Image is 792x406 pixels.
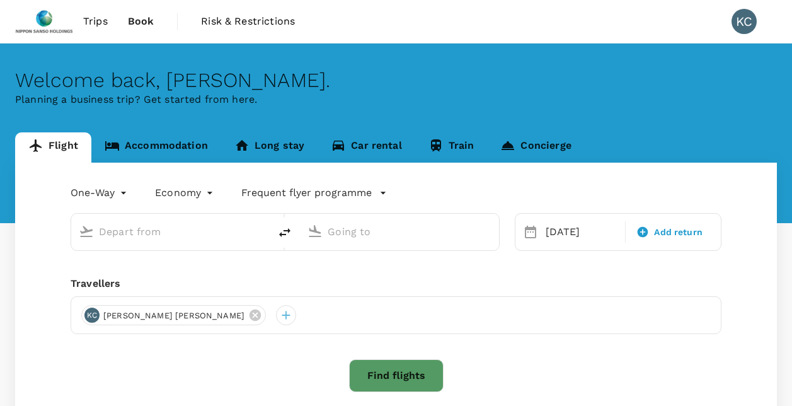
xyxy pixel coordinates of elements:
button: delete [270,217,300,248]
div: Welcome back , [PERSON_NAME] . [15,69,777,92]
button: Find flights [349,359,444,392]
a: Flight [15,132,91,163]
input: Depart from [99,222,243,241]
div: Travellers [71,276,721,291]
button: Frequent flyer programme [241,185,387,200]
span: Trips [83,14,108,29]
div: KC [84,308,100,323]
span: Book [128,14,154,29]
span: Risk & Restrictions [201,14,295,29]
a: Accommodation [91,132,221,163]
span: [PERSON_NAME] [PERSON_NAME] [96,310,252,322]
div: [DATE] [541,219,623,245]
input: Going to [328,222,472,241]
a: Train [415,132,488,163]
button: Open [490,230,493,233]
span: Add return [654,226,703,239]
p: Planning a business trip? Get started from here. [15,92,777,107]
div: Economy [155,183,216,203]
a: Long stay [221,132,318,163]
a: Car rental [318,132,415,163]
button: Open [261,230,263,233]
div: KC [732,9,757,34]
img: Nippon Sanso Holdings Singapore Pte Ltd [15,8,73,35]
p: Frequent flyer programme [241,185,372,200]
div: KC[PERSON_NAME] [PERSON_NAME] [81,305,266,325]
a: Concierge [487,132,584,163]
div: One-Way [71,183,130,203]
